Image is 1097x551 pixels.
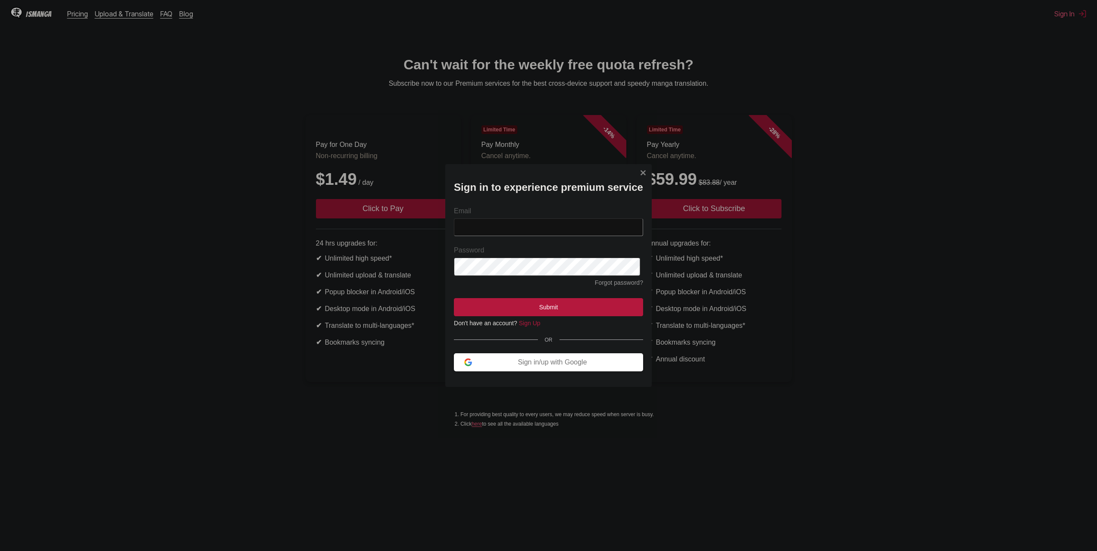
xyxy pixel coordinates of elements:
[454,246,643,254] label: Password
[595,279,643,286] a: Forgot password?
[519,320,541,327] a: Sign Up
[464,358,472,366] img: google-logo
[454,298,643,316] button: Submit
[445,164,652,387] div: Sign In Modal
[454,181,643,193] h2: Sign in to experience premium service
[454,207,643,215] label: Email
[472,358,633,366] div: Sign in/up with Google
[454,320,643,327] div: Don't have an account?
[454,337,643,343] div: OR
[454,353,643,371] button: Sign in/up with Google
[640,169,647,176] img: Close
